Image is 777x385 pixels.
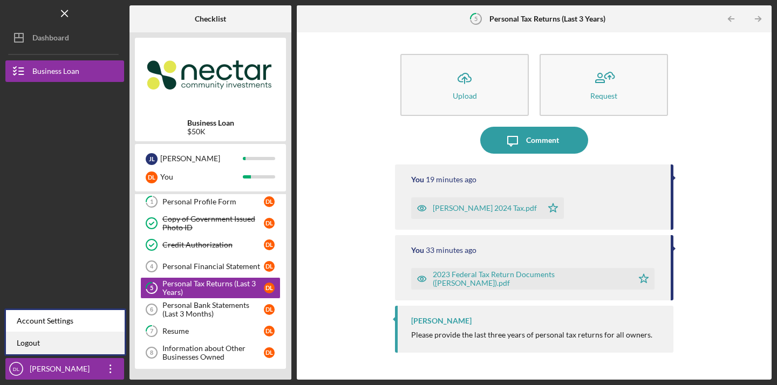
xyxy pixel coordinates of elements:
a: Logout [6,332,125,354]
div: D L [264,326,275,336]
tspan: 4 [150,263,154,270]
b: Business Loan [187,119,234,127]
div: $50K [187,127,234,136]
div: Resume [162,327,264,335]
a: 6Personal Bank Statements (Last 3 Months)DL [140,299,281,320]
div: 2023 Federal Tax Return Documents ([PERSON_NAME]).pdf [433,270,628,287]
div: Business Loan [32,60,79,85]
button: Business Loan [5,60,124,82]
button: 2023 Federal Tax Return Documents ([PERSON_NAME]).pdf [411,268,655,290]
div: Upload [453,92,477,100]
div: Dashboard [32,27,69,51]
button: Dashboard [5,27,124,49]
div: Personal Profile Form [162,197,264,206]
a: 7ResumeDL [140,320,281,342]
div: [PERSON_NAME] 2024 Tax.pdf [433,204,537,212]
a: Copy of Government Issued Photo IDDL [140,212,281,234]
div: Credit Authorization [162,240,264,249]
div: [PERSON_NAME] [160,149,243,168]
a: 8Information about Other Businesses OwnedDL [140,342,281,363]
tspan: 6 [150,306,153,313]
div: Personal Tax Returns (Last 3 Years) [162,279,264,297]
tspan: 8 [150,349,153,356]
div: Personal Bank Statements (Last 3 Months) [162,301,264,318]
div: D L [264,196,275,207]
div: You [411,246,424,255]
div: Personal Financial Statement [162,262,264,271]
div: D L [264,347,275,358]
div: Request [590,92,617,100]
a: 1Personal Profile FormDL [140,191,281,212]
div: D L [264,304,275,315]
div: D L [146,171,158,183]
button: [PERSON_NAME] 2024 Tax.pdf [411,197,564,219]
a: Credit AuthorizationDL [140,234,281,256]
time: 2025-09-02 18:11 [426,175,476,184]
tspan: 1 [150,198,153,205]
time: 2025-09-02 17:57 [426,246,476,255]
div: D L [264,283,275,293]
div: J L [146,153,158,165]
a: 5Personal Tax Returns (Last 3 Years)DL [140,277,281,299]
div: D L [264,239,275,250]
text: DL [13,366,20,372]
div: [PERSON_NAME] [27,358,97,382]
button: Upload [400,54,529,116]
div: Account Settings [6,310,125,332]
img: Product logo [135,43,286,108]
div: D L [264,218,275,229]
div: D L [264,261,275,272]
div: Please provide the last three years of personal tax returns for all owners. [411,331,652,339]
button: Request [540,54,668,116]
div: [PERSON_NAME] [411,317,472,325]
div: Comment [526,127,559,154]
a: 4Personal Financial StatementDL [140,256,281,277]
div: You [411,175,424,184]
b: Checklist [195,15,226,23]
tspan: 5 [150,285,153,292]
div: You [160,168,243,186]
tspan: 7 [150,328,154,335]
button: Comment [480,127,588,154]
div: Copy of Government Issued Photo ID [162,215,264,232]
b: Personal Tax Returns (Last 3 Years) [489,15,605,23]
div: Information about Other Businesses Owned [162,344,264,361]
tspan: 5 [474,15,478,22]
button: DL[PERSON_NAME] [5,358,124,380]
